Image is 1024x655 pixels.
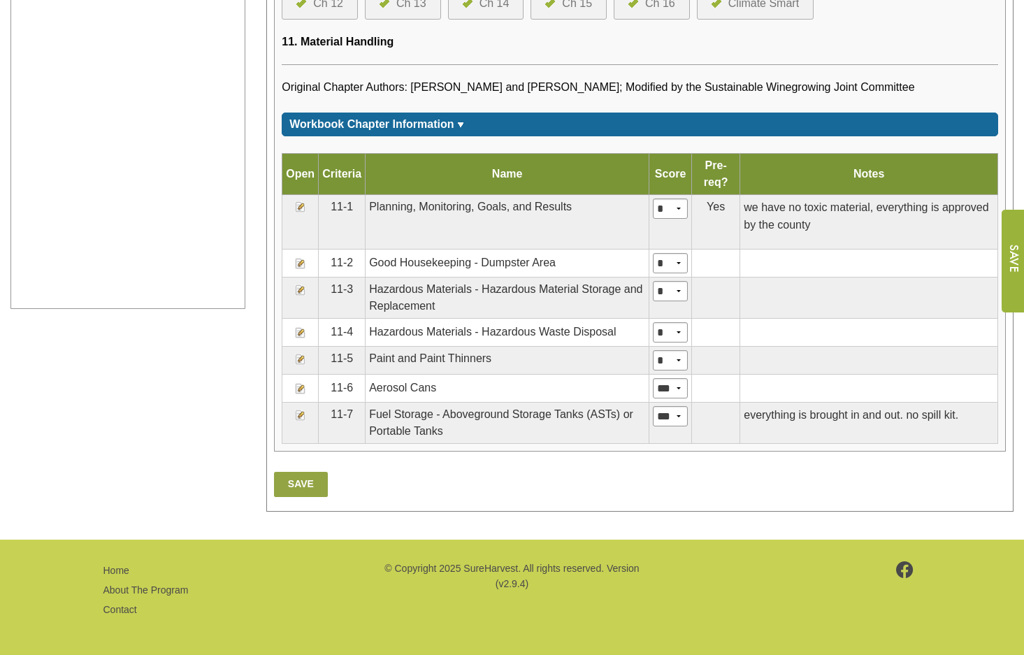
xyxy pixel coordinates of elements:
a: Save [274,472,327,497]
td: Hazardous Materials - Hazardous Material Storage and Replacement [366,277,649,318]
span: Original Chapter Authors: [PERSON_NAME] and [PERSON_NAME]; Modified by the Sustainable Winegrowin... [282,81,914,93]
td: Planning, Monitoring, Goals, and Results [366,194,649,249]
td: Yes [692,194,740,249]
p: we have no toxic material, everything is approved by the county [744,199,994,234]
td: Hazardous Materials - Hazardous Waste Disposal [366,318,649,346]
th: Name [366,153,649,194]
td: Paint and Paint Thinners [366,346,649,374]
span: 11. Material Handling [282,36,394,48]
td: Fuel Storage - Aboveground Storage Tanks (ASTs) or Portable Tanks [366,402,649,443]
td: 11-7 [319,402,366,443]
img: footer-facebook.png [896,561,914,578]
a: Home [103,565,129,576]
td: 11-4 [319,318,366,346]
th: Criteria [319,153,366,194]
div: Click for more or less content [282,113,998,136]
td: 11-6 [319,374,366,402]
td: 11-5 [319,346,366,374]
td: Good Housekeeping - Dumpster Area [366,249,649,277]
span: Workbook Chapter Information [289,118,454,130]
td: Aerosol Cans [366,374,649,402]
th: Score [649,153,692,194]
input: Submit [1001,210,1024,312]
p: © Copyright 2025 SureHarvest. All rights reserved. Version (v2.9.4) [382,561,641,592]
img: sort_arrow_down.gif [457,122,464,127]
p: everything is brought in and out. no spill kit. [744,406,994,424]
td: 11-2 [319,249,366,277]
th: Notes [740,153,998,194]
td: 11-1 [319,194,366,249]
a: Contact [103,604,137,615]
td: 11-3 [319,277,366,318]
th: Open [282,153,319,194]
a: About The Program [103,584,189,596]
th: Pre-req? [692,153,740,194]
